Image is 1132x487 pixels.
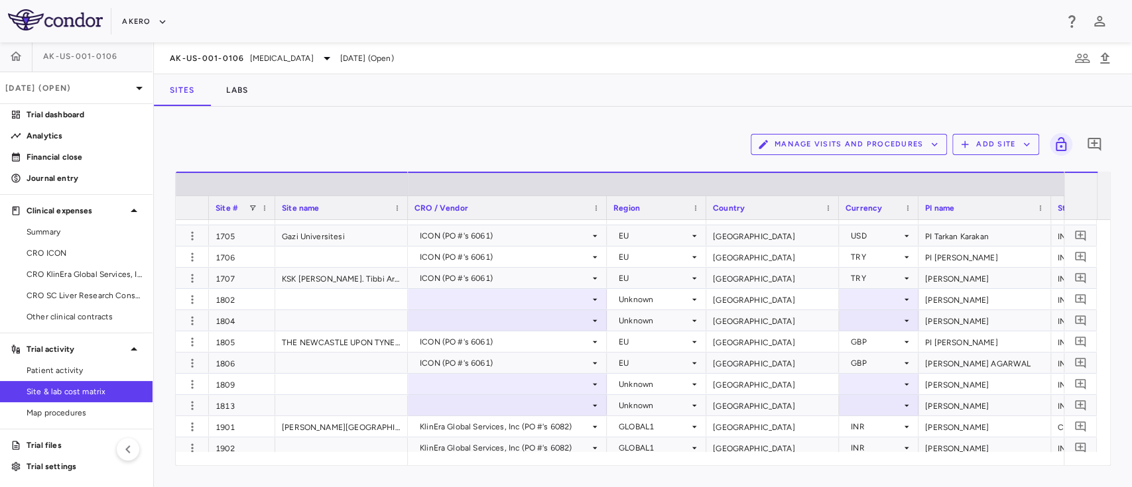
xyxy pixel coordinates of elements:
span: [DATE] (Open) [340,52,394,64]
img: logo-full-SnFGN8VE.png [8,9,103,30]
div: EU [619,225,689,246]
button: Add comment [1072,227,1090,244]
span: Patient activity [27,364,142,376]
div: KSK [PERSON_NAME]. Tibbi Ars. Tur. Org. Egt. [MEDICAL_DATA]. Ltd. Sti [275,268,408,288]
button: Labs [210,74,264,106]
div: 1802 [209,289,275,309]
svg: Add comment [1074,356,1087,369]
div: USD [851,225,901,246]
svg: Add comment [1074,250,1087,263]
svg: Add comment [1074,420,1087,433]
button: Add comment [1072,333,1090,351]
div: [GEOGRAPHIC_DATA] [706,437,839,458]
div: EU [619,352,689,374]
div: 1809 [209,374,275,394]
span: Summary [27,226,142,238]
p: Journal entry [27,172,142,184]
div: [GEOGRAPHIC_DATA] [706,331,839,352]
span: You do not have permission to lock or unlock grids [1044,133,1072,156]
div: 1805 [209,331,275,352]
button: Add comment [1072,354,1090,372]
p: Clinical expenses [27,205,126,217]
span: CRO / Vendor [414,203,468,213]
button: Add comment [1072,248,1090,266]
svg: Add comment [1074,314,1087,327]
div: 1804 [209,310,275,331]
button: Add comment [1072,375,1090,393]
div: TRY [851,246,901,268]
span: Site # [216,203,238,213]
div: GBP [851,352,901,374]
span: CRO KlinEra Global Services, Inc [27,268,142,280]
span: Currency [846,203,882,213]
div: 1806 [209,352,275,373]
p: Trial settings [27,460,142,472]
div: [GEOGRAPHIC_DATA] [706,289,839,309]
div: 1706 [209,246,275,267]
svg: Add comment [1074,272,1087,284]
div: [GEOGRAPHIC_DATA] [706,395,839,415]
button: Manage Visits and Procedures [751,134,947,155]
div: PI [PERSON_NAME] [918,246,1051,267]
div: 1705 [209,225,275,246]
div: ICON (PO #'s 6061) [420,225,590,246]
div: 1813 [209,395,275,415]
svg: Add comment [1074,293,1087,305]
div: GLOBAL1 [619,437,689,459]
button: Add comment [1072,290,1090,308]
div: [PERSON_NAME] [918,374,1051,394]
div: EU [619,331,689,352]
svg: Add comment [1086,136,1102,152]
span: CRO SC Liver Research Consortium LLC [27,290,142,301]
div: Gazi Universitesi [275,225,408,246]
svg: Add comment [1074,378,1087,390]
div: [PERSON_NAME] [918,395,1051,415]
div: [GEOGRAPHIC_DATA] [706,225,839,246]
div: 1707 [209,268,275,288]
p: Trial activity [27,343,126,355]
svg: Add comment [1074,229,1087,242]
button: Add comment [1072,417,1090,435]
div: 1901 [209,416,275,437]
div: EU [619,268,689,289]
div: [GEOGRAPHIC_DATA] [706,416,839,437]
p: [DATE] (Open) [5,82,131,94]
button: Add Site [952,134,1039,155]
span: PI name [925,203,954,213]
div: Unknown [619,289,689,310]
div: [PERSON_NAME] [918,289,1051,309]
span: Region [613,203,640,213]
svg: Add comment [1074,399,1087,411]
div: Unknown [619,395,689,416]
div: 1902 [209,437,275,458]
div: KlinEra Global Services, Inc (PO #'s 6082) [420,437,590,459]
div: ICON (PO #'s 6061) [420,352,590,374]
span: AK-US-001-0106 [170,53,245,64]
span: AK-US-001-0106 [43,51,118,62]
div: ICON (PO #'s 6061) [420,268,590,289]
div: [GEOGRAPHIC_DATA] [706,310,839,331]
span: Site & lab cost matrix [27,386,142,398]
span: Other clinical contracts [27,311,142,323]
div: INR [851,416,901,437]
div: GLOBAL1 [619,416,689,437]
svg: Add comment [1074,441,1087,454]
div: Unknown [619,310,689,331]
div: [PERSON_NAME] [918,268,1051,288]
div: KlinEra Global Services, Inc (PO #'s 6082) [420,416,590,437]
div: THE NEWCASTLE UPON TYNE HOSPITALS NHS FOUNDATION TRUST [275,331,408,352]
div: [GEOGRAPHIC_DATA] [706,268,839,288]
div: [PERSON_NAME][GEOGRAPHIC_DATA] [275,416,408,437]
div: Unknown [619,374,689,395]
div: [PERSON_NAME] AGARWAL [918,352,1051,373]
div: [PERSON_NAME] [918,310,1051,331]
button: Akero [122,11,166,32]
span: Status [1058,203,1082,213]
span: CRO ICON [27,247,142,259]
button: Add comment [1072,269,1090,287]
div: [PERSON_NAME] [918,437,1051,458]
svg: Add comment [1074,208,1087,221]
button: Add comment [1072,311,1090,329]
p: Analytics [27,130,142,142]
div: ICON (PO #'s 6061) [420,246,590,268]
